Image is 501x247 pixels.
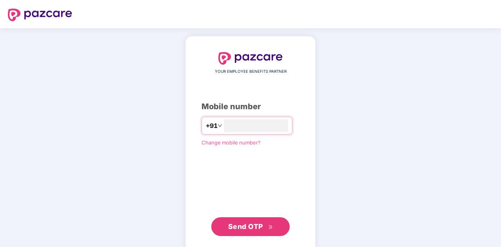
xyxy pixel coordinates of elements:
div: Mobile number [201,101,300,113]
img: logo [8,9,72,21]
span: YOUR EMPLOYEE BENEFITS PARTNER [215,69,287,75]
span: Send OTP [228,222,263,231]
span: +91 [206,121,218,131]
img: logo [218,52,283,65]
button: Send OTPdouble-right [211,217,290,236]
a: Change mobile number? [201,139,261,146]
span: double-right [268,225,273,230]
span: down [218,123,222,128]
